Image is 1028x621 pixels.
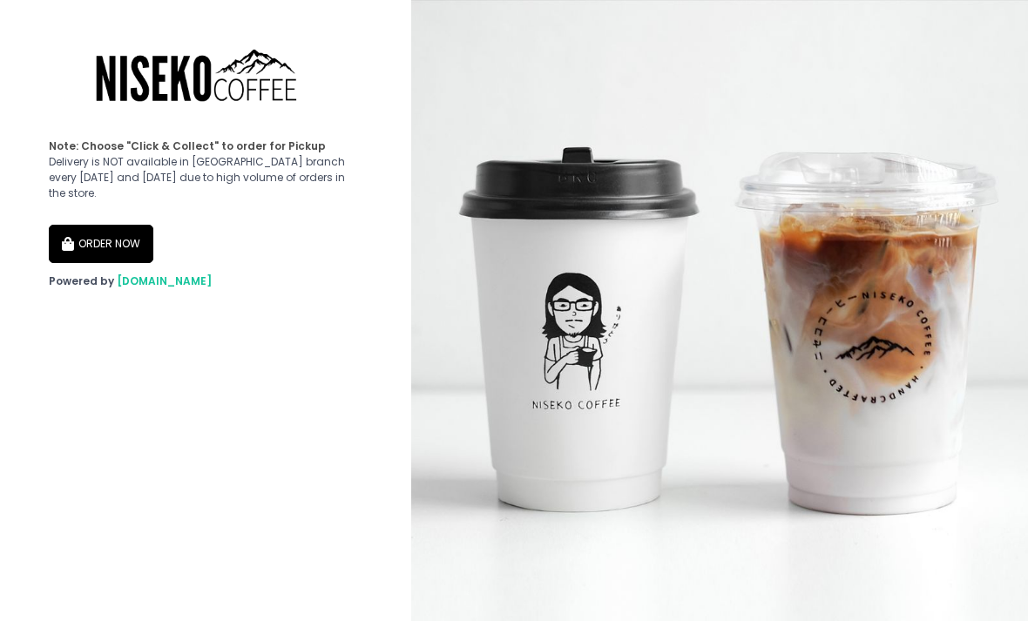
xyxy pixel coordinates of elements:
[49,138,362,201] div: Delivery is NOT available in [GEOGRAPHIC_DATA] branch every [DATE] and [DATE] due to high volume ...
[49,138,326,153] b: Note: Choose "Click & Collect" to order for Pickup
[72,26,334,128] img: Niseko Coffee
[49,273,362,289] div: Powered by
[49,225,153,263] button: ORDER NOW
[117,273,212,288] a: [DOMAIN_NAME]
